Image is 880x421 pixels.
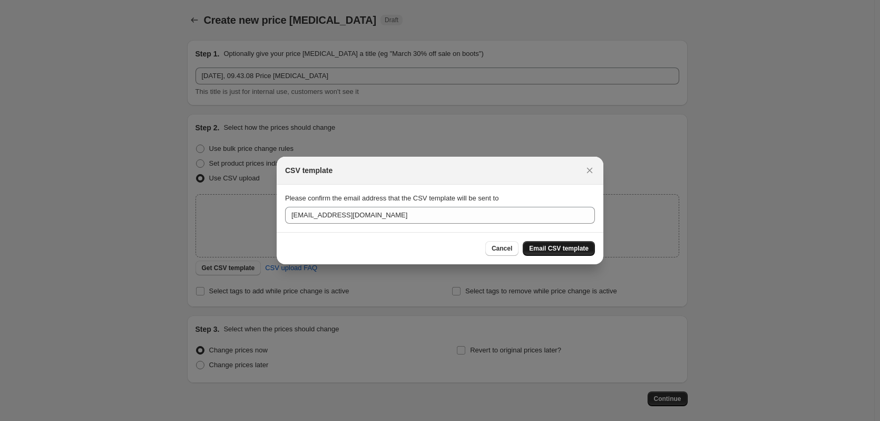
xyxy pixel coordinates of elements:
[582,163,597,178] button: Close
[492,244,512,253] span: Cancel
[529,244,589,253] span: Email CSV template
[485,241,519,256] button: Cancel
[523,241,595,256] button: Email CSV template
[285,194,498,202] span: Please confirm the email address that the CSV template will be sent to
[285,165,333,176] h2: CSV template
